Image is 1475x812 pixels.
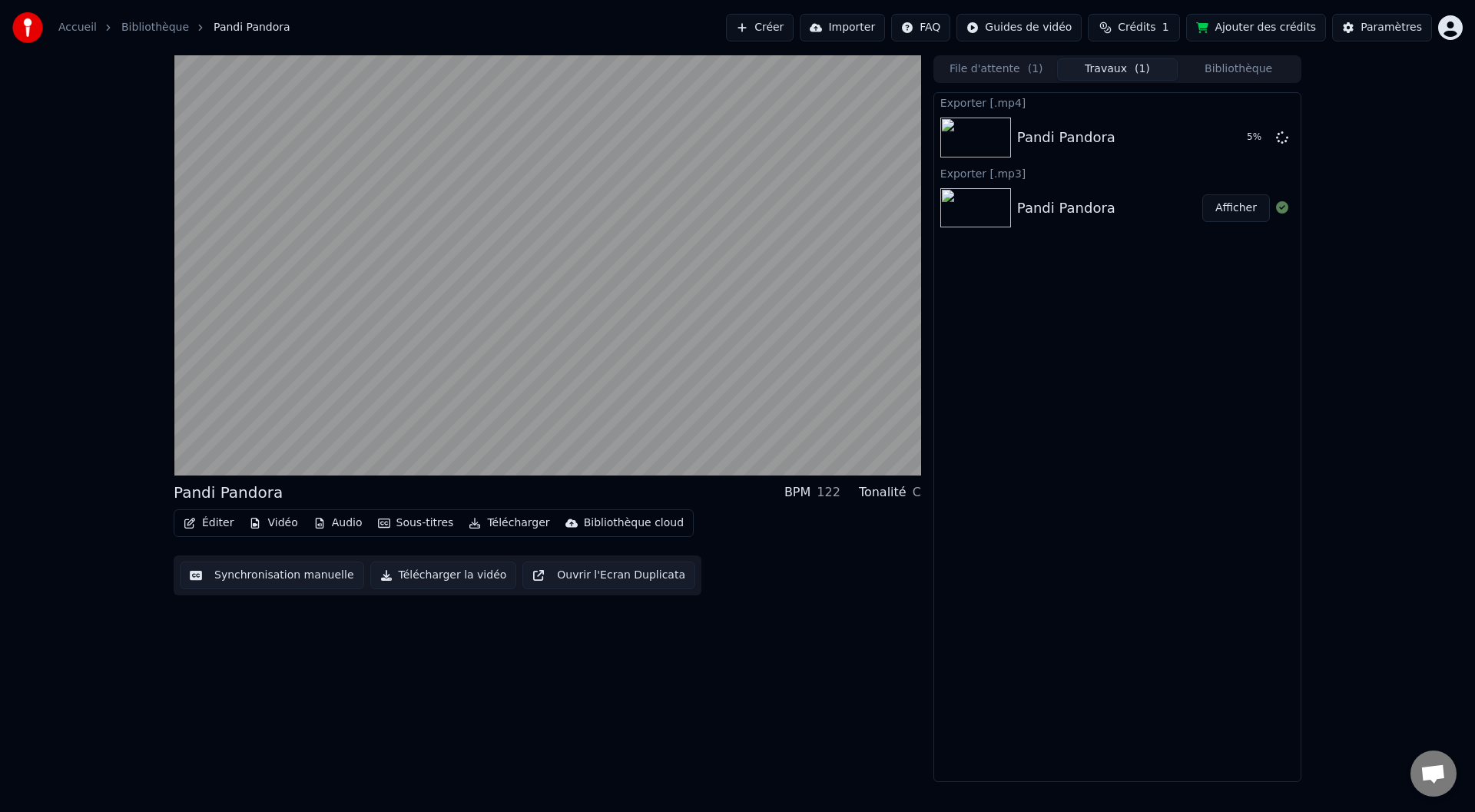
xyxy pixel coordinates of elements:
[12,12,43,43] img: youka
[1361,20,1422,35] div: Paramètres
[1332,14,1432,41] button: Paramètres
[1178,58,1299,81] button: Bibliothèque
[956,14,1082,41] button: Guides de vidéo
[913,483,921,502] div: C
[1017,127,1115,148] div: Pandi Pandora
[1135,61,1150,77] span: ( 1 )
[1028,61,1043,77] span: ( 1 )
[1410,751,1457,797] div: Ouvrir le chat
[584,515,684,531] div: Bibliothèque cloud
[726,14,794,41] button: Créer
[58,20,97,35] a: Accueil
[462,512,555,534] button: Télécharger
[307,512,369,534] button: Audio
[1017,197,1115,219] div: Pandi Pandora
[936,58,1057,81] button: File d'attente
[859,483,907,502] div: Tonalité
[522,562,695,589] button: Ouvrir l'Ecran Duplicata
[243,512,303,534] button: Vidéo
[1162,20,1169,35] span: 1
[370,562,517,589] button: Télécharger la vidéo
[1247,131,1270,144] div: 5 %
[372,512,460,534] button: Sous-titres
[1088,14,1180,41] button: Crédits1
[934,93,1301,111] div: Exporter [.mp4]
[1202,194,1270,222] button: Afficher
[1057,58,1178,81] button: Travaux
[180,562,364,589] button: Synchronisation manuelle
[58,20,290,35] nav: breadcrumb
[1118,20,1155,35] span: Crédits
[784,483,810,502] div: BPM
[1186,14,1326,41] button: Ajouter des crédits
[214,20,290,35] span: Pandi Pandora
[174,482,283,503] div: Pandi Pandora
[177,512,240,534] button: Éditer
[817,483,840,502] div: 122
[800,14,885,41] button: Importer
[934,164,1301,182] div: Exporter [.mp3]
[121,20,189,35] a: Bibliothèque
[891,14,950,41] button: FAQ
